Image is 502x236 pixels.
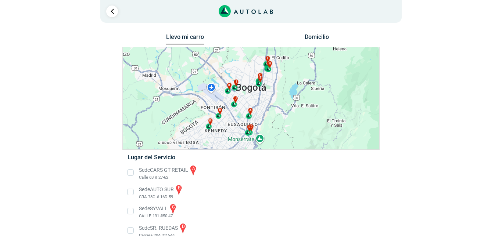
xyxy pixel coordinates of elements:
h5: Lugar del Servicio [128,154,374,161]
span: a [249,108,251,113]
a: Link al sitio de autolab [219,7,273,14]
span: d [250,124,252,130]
span: c [259,73,261,78]
span: m [208,118,211,123]
a: Ir al paso anterior [106,6,118,17]
span: l [248,125,250,130]
span: g [268,61,270,66]
span: f [267,56,269,61]
span: j [235,96,237,101]
button: Domicilio [298,33,336,44]
span: b [219,108,221,113]
span: i [236,80,237,85]
span: k [228,83,230,88]
button: Llevo mi carro [166,33,204,45]
span: h [269,61,271,66]
span: e [259,76,261,81]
